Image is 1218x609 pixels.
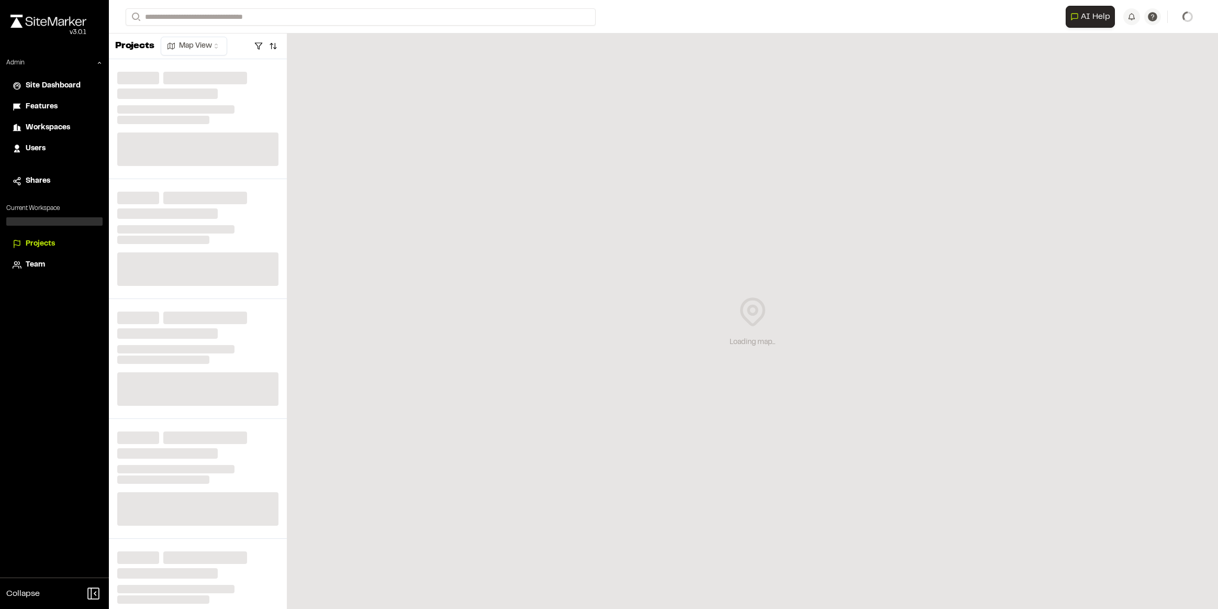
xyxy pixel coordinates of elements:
div: Oh geez...please don't... [10,28,86,37]
span: Workspaces [26,122,70,134]
a: Features [13,101,96,113]
span: Users [26,143,46,154]
a: Workspaces [13,122,96,134]
button: Open AI Assistant [1066,6,1115,28]
span: Team [26,259,45,271]
p: Admin [6,58,25,68]
a: Users [13,143,96,154]
span: Site Dashboard [26,80,81,92]
p: Projects [115,39,154,53]
a: Projects [13,238,96,250]
span: AI Help [1081,10,1110,23]
a: Site Dashboard [13,80,96,92]
img: rebrand.png [10,15,86,28]
a: Team [13,259,96,271]
div: Open AI Assistant [1066,6,1119,28]
span: Projects [26,238,55,250]
a: Shares [13,175,96,187]
span: Collapse [6,588,40,600]
p: Current Workspace [6,204,103,213]
span: Shares [26,175,50,187]
div: Loading map... [730,337,775,348]
button: Search [126,8,144,26]
span: Features [26,101,58,113]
